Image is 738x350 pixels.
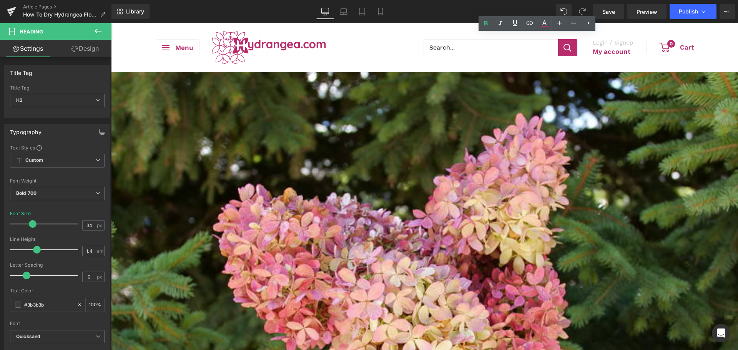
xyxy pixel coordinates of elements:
[549,18,583,31] a: 0 Cart
[10,85,105,91] div: Title Tag
[10,211,31,216] div: Font Size
[670,4,716,19] button: Publish
[10,124,42,135] div: Typography
[316,4,334,19] a: Desktop
[126,8,144,15] span: Library
[10,178,105,184] div: Font Weight
[57,40,113,57] a: Design
[12,20,18,26] img: website_grey.svg
[16,333,40,340] i: Quicksand
[10,321,105,326] div: Font
[97,249,103,254] span: em
[111,4,150,19] a: New Library
[637,8,657,16] span: Preview
[16,190,37,196] b: Bold 700
[720,4,735,19] button: More
[482,23,519,35] a: My account
[556,4,572,19] button: Undo
[20,28,43,35] span: Heading
[371,4,390,19] a: Mobile
[24,300,73,309] input: Color
[12,12,18,18] img: logo_orange.svg
[627,4,667,19] a: Preview
[575,4,590,19] button: Redo
[21,45,27,51] img: tab_domain_overview_orange.svg
[556,17,563,25] span: 0
[10,237,105,242] div: Line Height
[86,298,104,312] div: %
[482,14,522,25] span: Login / Signup
[25,157,43,164] b: Custom
[10,262,105,268] div: Letter Spacing
[45,16,88,33] button: Open menu
[23,12,97,18] span: How To Dry Hydrangea Flowers In 3 Easy Steps
[97,274,103,279] span: px
[334,4,353,19] a: Laptop
[16,97,23,103] b: H2
[85,45,130,50] div: Keywords by Traffic
[100,8,215,41] img: Hydrangea Logo
[76,45,83,51] img: tab_keywords_by_traffic_grey.svg
[679,8,698,15] span: Publish
[353,4,371,19] a: Tablet
[602,8,615,16] span: Save
[23,4,111,10] a: Article Pages
[29,45,69,50] div: Domain Overview
[97,223,103,228] span: px
[22,12,38,18] div: v 4.0.25
[10,288,105,294] div: Text Color
[10,65,33,76] div: Title Tag
[712,324,730,342] div: Open Intercom Messenger
[10,144,105,151] div: Text Styles
[447,16,466,33] button: Search
[312,16,447,33] input: Search...
[569,20,583,28] span: Cart
[20,20,85,26] div: Domain: [DOMAIN_NAME]
[64,19,82,31] span: Menu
